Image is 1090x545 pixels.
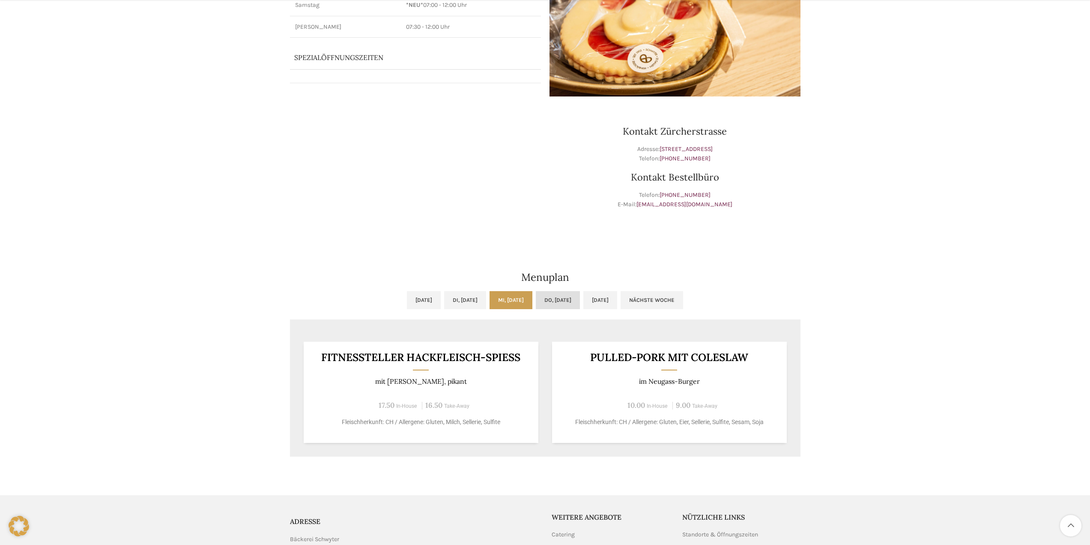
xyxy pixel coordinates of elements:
a: [EMAIL_ADDRESS][DOMAIN_NAME] [636,201,732,208]
h2: Menuplan [290,272,800,283]
span: 10.00 [627,400,645,410]
a: Mi, [DATE] [490,291,532,309]
span: In-House [396,403,417,409]
p: 07:00 - 12:00 Uhr [406,1,535,9]
p: Fleischherkunft: CH / Allergene: Gluten, Milch, Sellerie, Sulfite [314,418,528,427]
a: Do, [DATE] [536,291,580,309]
h3: Kontakt Bestellbüro [549,172,800,182]
p: Fleischherkunft: CH / Allergene: Gluten, Eier, Sellerie, Sulfite, Sesam, Soja [562,418,776,427]
iframe: schwyter zürcherstrasse 33 [290,105,541,234]
span: Take-Away [692,403,717,409]
span: Take-Away [444,403,469,409]
p: Samstag [295,1,396,9]
h5: Nützliche Links [682,512,800,522]
h5: Weitere Angebote [552,512,670,522]
p: im Neugass-Burger [562,377,776,385]
span: 16.50 [425,400,442,410]
p: Telefon: E-Mail: [549,190,800,210]
a: Scroll to top button [1060,515,1081,536]
span: In-House [647,403,668,409]
span: 9.00 [676,400,690,410]
a: [DATE] [583,291,617,309]
h3: Pulled-Pork mit Coleslaw [562,352,776,363]
p: [PERSON_NAME] [295,23,396,31]
h3: Kontakt Zürcherstrasse [549,126,800,136]
p: Adresse: Telefon: [549,145,800,164]
p: 07:30 - 12:00 Uhr [406,23,535,31]
a: [DATE] [407,291,441,309]
h3: Fitnessteller Hackfleisch-Spiess [314,352,528,363]
a: [STREET_ADDRESS] [660,145,713,153]
span: ADRESSE [290,517,320,526]
a: Nächste Woche [621,291,683,309]
p: mit [PERSON_NAME], pikant [314,377,528,385]
p: Spezialöffnungszeiten [294,53,513,62]
a: Standorte & Öffnungszeiten [682,530,759,539]
a: [PHONE_NUMBER] [660,191,711,199]
a: Catering [552,530,576,539]
a: Di, [DATE] [444,291,486,309]
span: Bäckerei Schwyter [290,535,339,544]
span: 17.50 [379,400,394,410]
a: [PHONE_NUMBER] [660,155,711,162]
